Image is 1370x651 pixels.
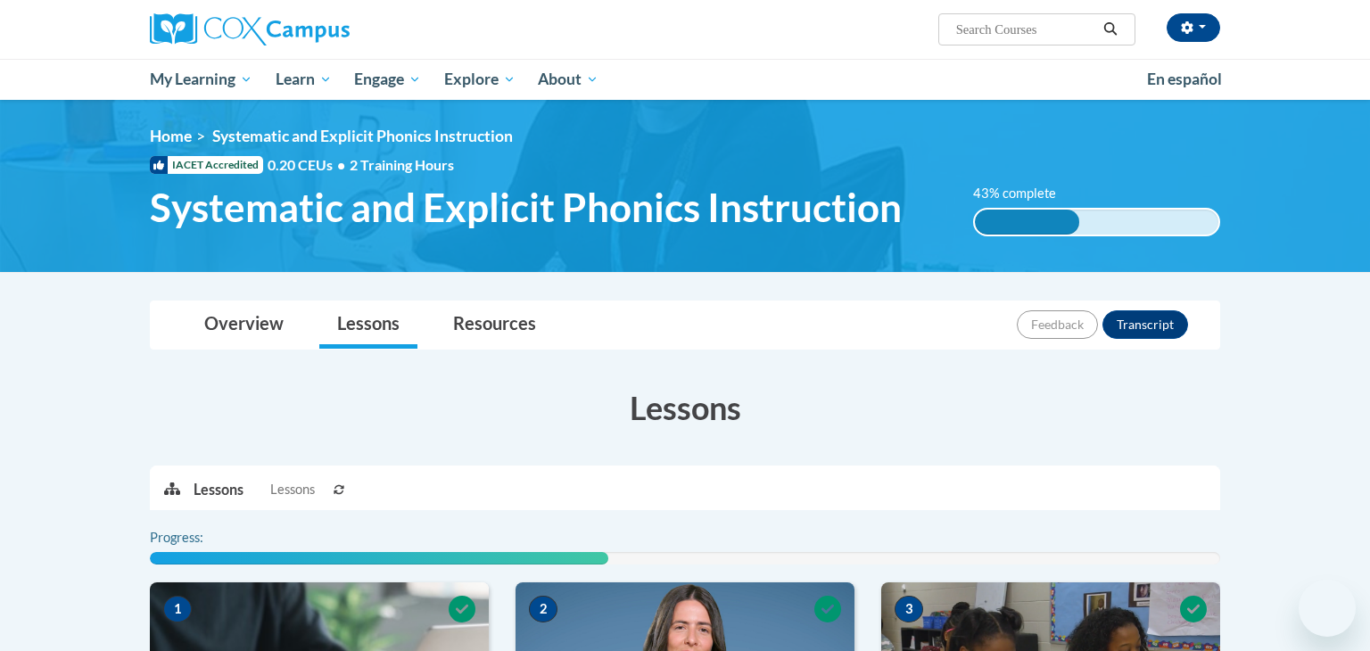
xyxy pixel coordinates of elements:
[194,480,243,499] p: Lessons
[150,184,902,231] span: Systematic and Explicit Phonics Instruction
[150,13,489,45] a: Cox Campus
[150,385,1220,430] h3: Lessons
[954,19,1097,40] input: Search Courses
[1135,61,1234,98] a: En español
[150,156,263,174] span: IACET Accredited
[186,301,301,349] a: Overview
[163,596,192,622] span: 1
[435,301,554,349] a: Resources
[342,59,433,100] a: Engage
[264,59,343,100] a: Learn
[973,184,1076,203] label: 43% complete
[527,59,611,100] a: About
[1147,70,1222,88] span: En español
[975,210,1080,235] div: 43% complete
[337,156,345,173] span: •
[276,69,332,90] span: Learn
[444,69,516,90] span: Explore
[433,59,527,100] a: Explore
[895,596,923,622] span: 3
[1097,19,1124,40] button: Search
[538,69,598,90] span: About
[1102,310,1188,339] button: Transcript
[268,155,350,175] span: 0.20 CEUs
[350,156,454,173] span: 2 Training Hours
[529,596,557,622] span: 2
[212,127,513,145] span: Systematic and Explicit Phonics Instruction
[138,59,264,100] a: My Learning
[150,528,252,548] label: Progress:
[1299,580,1356,637] iframe: Button to launch messaging window
[354,69,421,90] span: Engage
[150,13,350,45] img: Cox Campus
[150,127,192,145] a: Home
[1167,13,1220,42] button: Account Settings
[123,59,1247,100] div: Main menu
[1017,310,1098,339] button: Feedback
[270,480,315,499] span: Lessons
[150,69,252,90] span: My Learning
[319,301,417,349] a: Lessons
